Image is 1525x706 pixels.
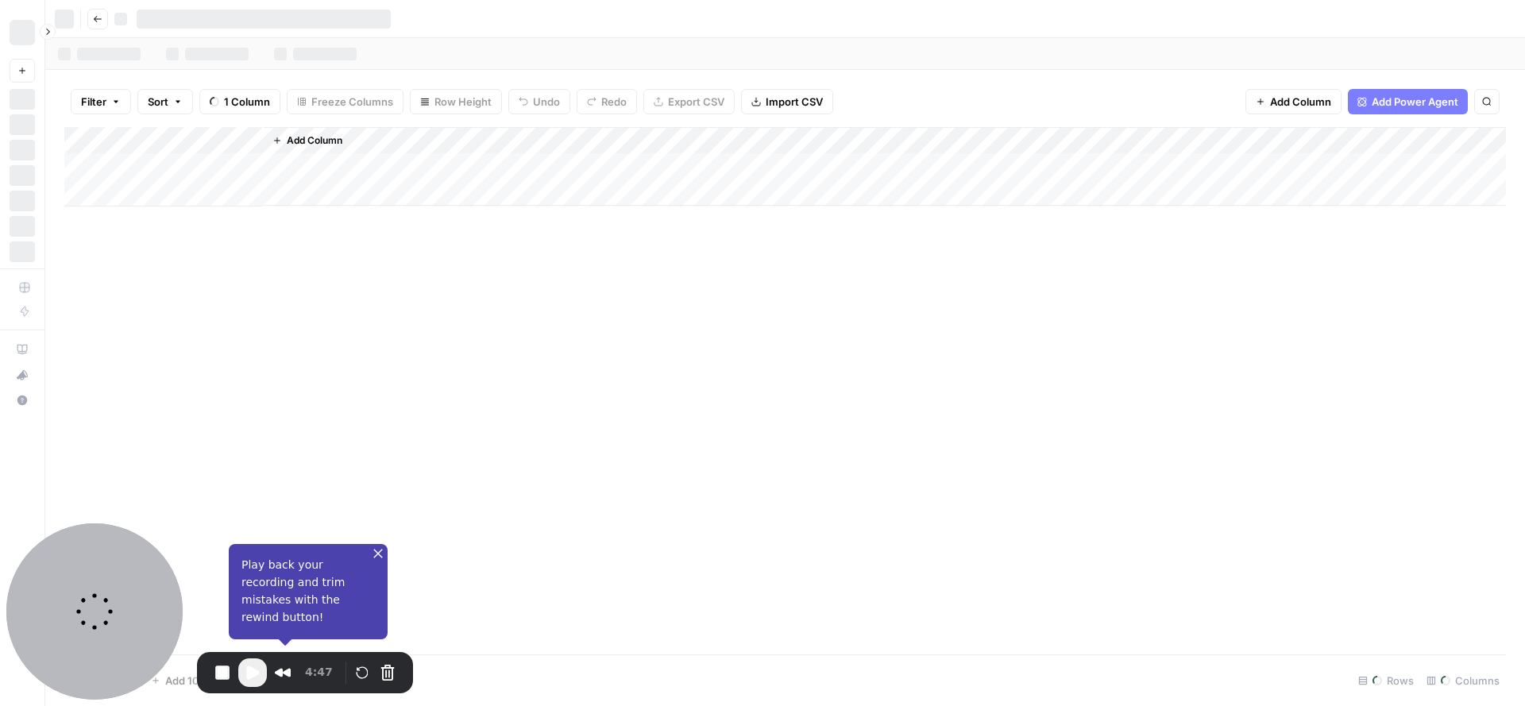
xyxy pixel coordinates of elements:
button: Add Column [1245,89,1342,114]
div: What's new? [10,363,34,387]
span: Export CSV [668,94,724,110]
button: Import CSV [741,89,833,114]
button: Help + Support [10,388,35,413]
div: Columns [1420,668,1506,693]
span: Add Column [287,133,342,148]
button: Add Power Agent [1348,89,1468,114]
span: Add Power Agent [1372,94,1458,110]
span: Freeze Columns [311,94,393,110]
button: Filter [71,89,131,114]
span: 1 Column [224,94,270,110]
span: Filter [81,94,106,110]
button: 1 Column [199,89,280,114]
a: AirOps Academy [10,337,35,362]
button: Redo [577,89,637,114]
span: Add Column [1270,94,1331,110]
button: Sort [137,89,193,114]
span: Row Height [434,94,492,110]
button: Undo [508,89,570,114]
span: Import CSV [766,94,823,110]
button: Add Column [266,130,349,151]
button: What's new? [10,362,35,388]
button: Freeze Columns [287,89,403,114]
span: Sort [148,94,168,110]
span: Redo [601,94,627,110]
button: Row Height [410,89,502,114]
div: Rows [1352,668,1420,693]
button: Add 10 Rows [141,668,238,693]
button: Export CSV [643,89,735,114]
span: Undo [533,94,560,110]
